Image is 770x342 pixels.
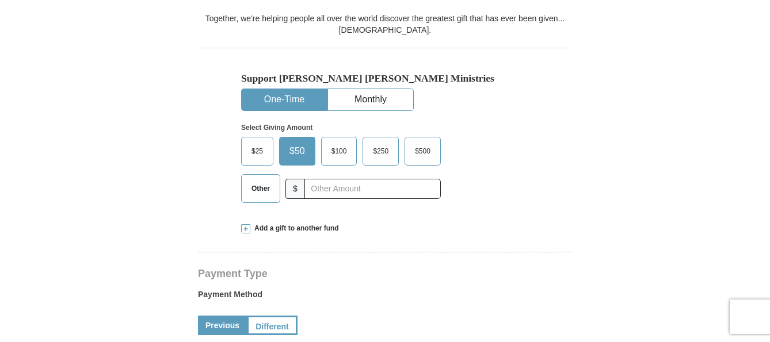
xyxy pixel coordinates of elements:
input: Other Amount [304,179,441,199]
span: $ [285,179,305,199]
h4: Payment Type [198,269,572,278]
span: Other [246,180,276,197]
strong: Select Giving Amount [241,124,312,132]
a: Previous [198,316,247,335]
label: Payment Method [198,289,572,306]
div: Together, we're helping people all over the world discover the greatest gift that has ever been g... [198,13,572,36]
button: One-Time [242,89,327,110]
span: Add a gift to another fund [250,224,339,233]
span: $100 [326,143,353,160]
span: $50 [284,143,311,160]
span: $25 [246,143,269,160]
span: $250 [367,143,394,160]
a: Different [247,316,298,335]
h5: Support [PERSON_NAME] [PERSON_NAME] Ministries [241,72,529,84]
span: $500 [409,143,436,160]
button: Monthly [328,89,413,110]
